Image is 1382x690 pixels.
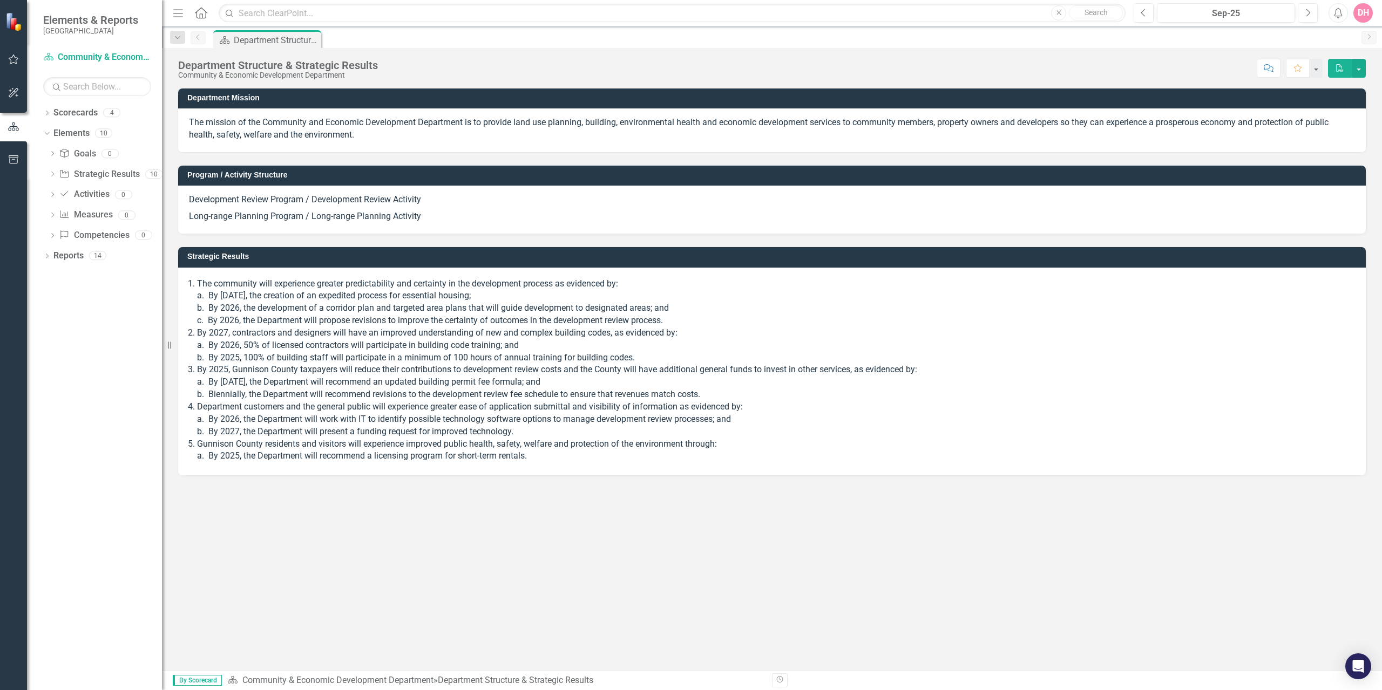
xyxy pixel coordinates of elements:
a: Strategic Results [59,168,139,181]
li: The community will experience greater predictability and certainty in the development process as ... [197,278,1355,327]
div: 4 [103,108,120,118]
div: Department Structure & Strategic Results [438,675,593,685]
span: Elements & Reports [43,13,138,26]
div: 10 [95,129,112,138]
li: By 2025, Gunnison County taxpayers will reduce their contributions to development review costs an... [197,364,1355,401]
h3: Program / Activity Structure [187,171,1360,179]
p: Long-range Planning Program / Long-range Planning Activity [189,208,1355,223]
li: Gunnison County residents and visitors will experience improved public health, safety, welfare an... [197,438,1355,463]
button: DH [1353,3,1373,23]
div: Department Structure & Strategic Results [234,33,319,47]
a: Activities [59,188,109,201]
a: Reports [53,250,84,262]
input: Search Below... [43,77,151,96]
li: By 2027, contractors and designers will have an improved understanding of new and complex buildin... [197,327,1355,364]
div: 14 [89,251,106,261]
button: Search [1069,5,1123,21]
div: Community & Economic Development Department [178,71,378,79]
p: The mission of the Community and Economic Development Department is to provide land use planning,... [189,117,1355,141]
a: Goals [59,148,96,160]
button: Sep-25 [1157,3,1295,23]
a: Measures [59,209,112,221]
input: Search ClearPoint... [219,4,1126,23]
div: 0 [101,149,119,158]
div: Sep-25 [1161,7,1291,20]
a: Community & Economic Development Department [242,675,433,685]
span: Search [1085,8,1108,17]
div: 0 [115,190,132,199]
a: Elements [53,127,90,140]
div: 10 [145,169,162,179]
small: [GEOGRAPHIC_DATA] [43,26,138,35]
a: Scorecards [53,107,98,119]
div: » [227,674,764,687]
div: 0 [135,231,152,240]
h3: Strategic Results [187,252,1360,261]
a: Community & Economic Development Department [43,51,151,64]
li: Department customers and the general public will experience greater ease of application submittal... [197,401,1355,438]
span: By Scorecard [173,675,222,686]
div: 0 [118,210,136,220]
div: Open Intercom Messenger [1345,653,1371,679]
p: Development Review Program / Development Review Activity [189,194,1355,208]
a: Competencies [59,229,129,242]
h3: Department Mission [187,94,1360,102]
img: ClearPoint Strategy [5,12,24,31]
div: Department Structure & Strategic Results [178,59,378,71]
